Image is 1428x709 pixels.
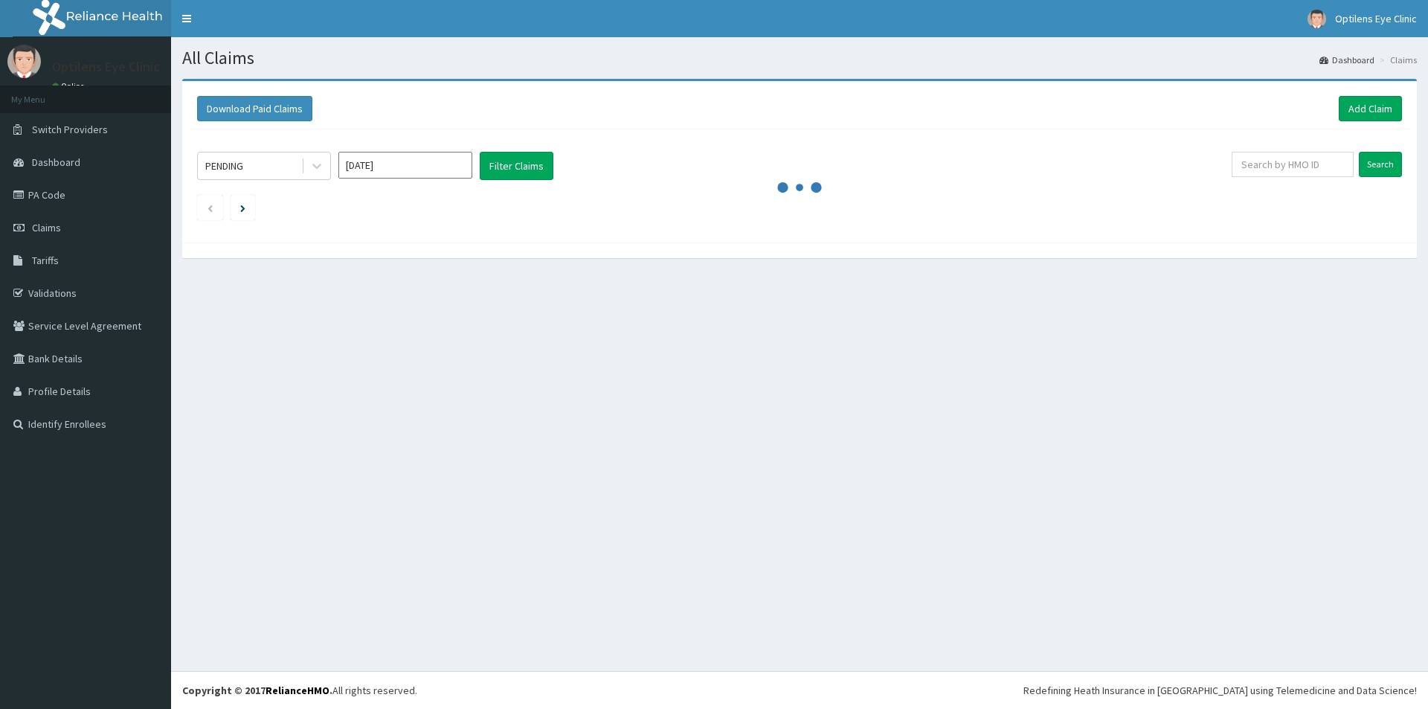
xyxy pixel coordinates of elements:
div: PENDING [205,158,243,173]
span: Tariffs [32,254,59,267]
img: User Image [7,45,41,78]
p: Optilens Eye Clinic [52,60,160,74]
a: RelianceHMO [266,684,329,697]
footer: All rights reserved. [171,671,1428,709]
strong: Copyright © 2017 . [182,684,332,697]
span: Dashboard [32,155,80,169]
input: Select Month and Year [338,152,472,179]
a: Add Claim [1339,96,1402,121]
svg: audio-loading [777,165,822,210]
h1: All Claims [182,48,1417,68]
span: Optilens Eye Clinic [1335,12,1417,25]
a: Previous page [207,201,213,214]
a: Online [52,81,88,92]
a: Dashboard [1319,54,1374,66]
button: Download Paid Claims [197,96,312,121]
input: Search by HMO ID [1232,152,1354,177]
button: Filter Claims [480,152,553,180]
span: Claims [32,221,61,234]
a: Next page [240,201,245,214]
div: Redefining Heath Insurance in [GEOGRAPHIC_DATA] using Telemedicine and Data Science! [1023,683,1417,698]
span: Switch Providers [32,123,108,136]
img: User Image [1308,10,1326,28]
input: Search [1359,152,1402,177]
li: Claims [1376,54,1417,66]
